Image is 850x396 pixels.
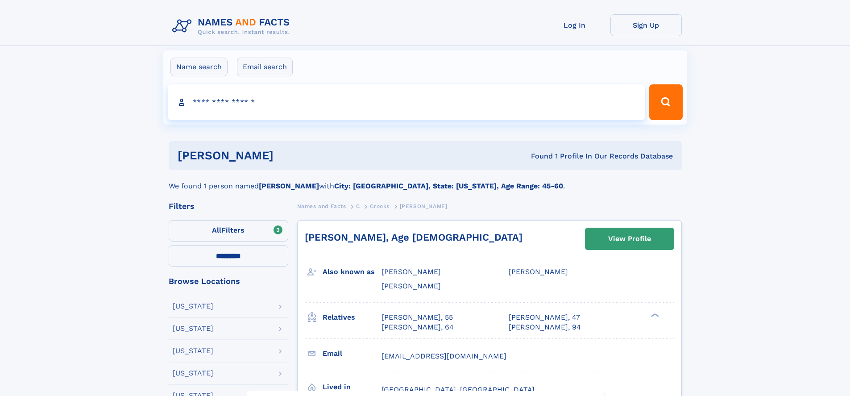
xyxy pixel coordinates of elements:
[323,379,381,395] h3: Lived in
[323,310,381,325] h3: Relatives
[608,229,651,249] div: View Profile
[610,14,682,36] a: Sign Up
[381,313,453,322] a: [PERSON_NAME], 55
[370,203,390,209] span: Crooks
[169,220,288,242] label: Filters
[323,346,381,361] h3: Email
[169,277,288,285] div: Browse Locations
[400,203,448,209] span: [PERSON_NAME]
[169,14,297,38] img: Logo Names and Facts
[169,170,682,192] div: We found 1 person named with .
[509,313,580,322] a: [PERSON_NAME], 47
[509,267,568,276] span: [PERSON_NAME]
[402,151,673,161] div: Found 1 Profile In Our Records Database
[173,325,213,332] div: [US_STATE]
[381,322,454,332] a: [PERSON_NAME], 64
[381,385,535,394] span: [GEOGRAPHIC_DATA], [GEOGRAPHIC_DATA]
[381,352,506,360] span: [EMAIL_ADDRESS][DOMAIN_NAME]
[297,200,346,212] a: Names and Facts
[509,322,581,332] a: [PERSON_NAME], 94
[259,182,319,190] b: [PERSON_NAME]
[356,200,360,212] a: C
[649,84,682,120] button: Search Button
[323,264,381,279] h3: Also known as
[168,84,646,120] input: search input
[305,232,522,243] a: [PERSON_NAME], Age [DEMOGRAPHIC_DATA]
[170,58,228,76] label: Name search
[356,203,360,209] span: C
[381,267,441,276] span: [PERSON_NAME]
[649,312,659,318] div: ❯
[381,282,441,290] span: [PERSON_NAME]
[173,347,213,354] div: [US_STATE]
[539,14,610,36] a: Log In
[212,226,221,234] span: All
[178,150,402,161] h1: [PERSON_NAME]
[334,182,563,190] b: City: [GEOGRAPHIC_DATA], State: [US_STATE], Age Range: 45-60
[370,200,390,212] a: Crooks
[237,58,293,76] label: Email search
[173,370,213,377] div: [US_STATE]
[173,303,213,310] div: [US_STATE]
[169,202,288,210] div: Filters
[585,228,674,250] a: View Profile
